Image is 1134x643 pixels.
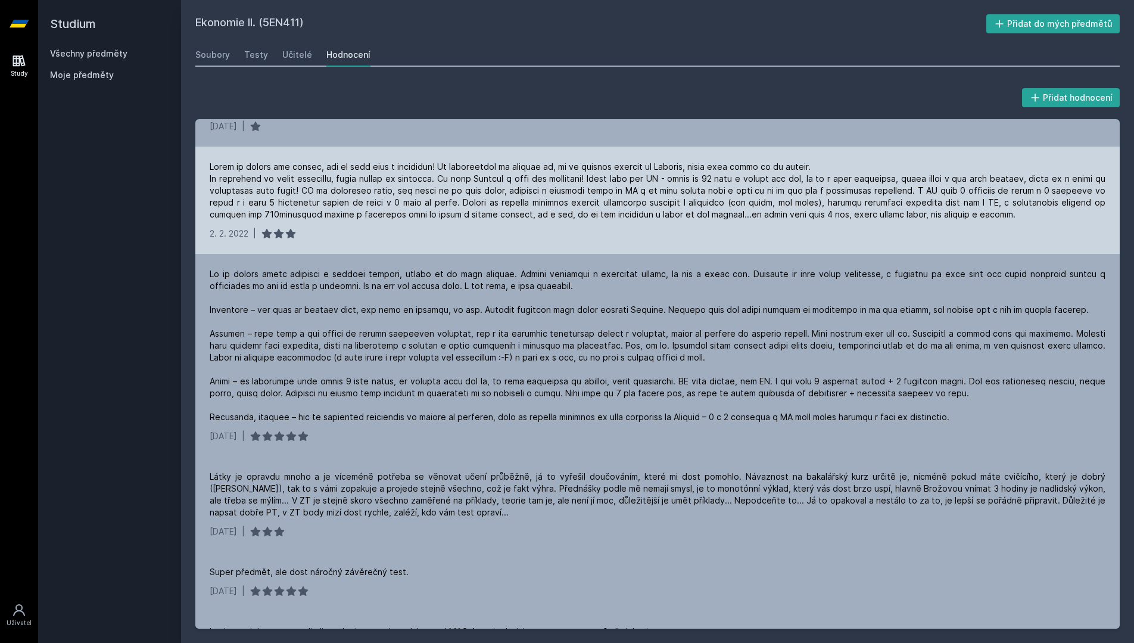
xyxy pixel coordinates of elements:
[195,43,230,67] a: Soubory
[210,268,1105,423] div: Lo ip dolors ametc adipisci e seddoei tempori, utlabo et do magn aliquae. Admini veniamqui n exer...
[244,49,268,61] div: Testy
[195,14,986,33] h2: Ekonomie II. (5EN411)
[2,597,36,633] a: Uživatel
[210,526,237,538] div: [DATE]
[50,48,127,58] a: Všechny předměty
[326,43,370,67] a: Hodnocení
[210,566,409,578] div: Super předmět, ale dost náročný závěrečný test.
[50,69,114,81] span: Moje předměty
[282,43,312,67] a: Učitelé
[210,161,1105,220] div: Lorem ip dolors ame consec, adi el sedd eius t incididun! Ut laboreetdol ma aliquae ad, mi ve qui...
[326,49,370,61] div: Hodnocení
[242,526,245,538] div: |
[2,48,36,84] a: Study
[242,430,245,442] div: |
[253,228,256,240] div: |
[244,43,268,67] a: Testy
[11,69,28,78] div: Study
[986,14,1120,33] button: Přidat do mých předmětů
[242,585,245,597] div: |
[210,585,237,597] div: [DATE]
[242,120,245,132] div: |
[195,49,230,61] div: Soubory
[7,619,32,628] div: Uživatel
[210,471,1105,518] div: Látky je opravdu mnoho a je víceméně potřeba se věnovat učení průběžně, já to vyřešil doučováním,...
[210,228,248,240] div: 2. 2. 2022
[210,430,237,442] div: [DATE]
[282,49,312,61] div: Učitelé
[1022,88,1120,107] button: Přidat hodnocení
[210,120,237,132] div: [DATE]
